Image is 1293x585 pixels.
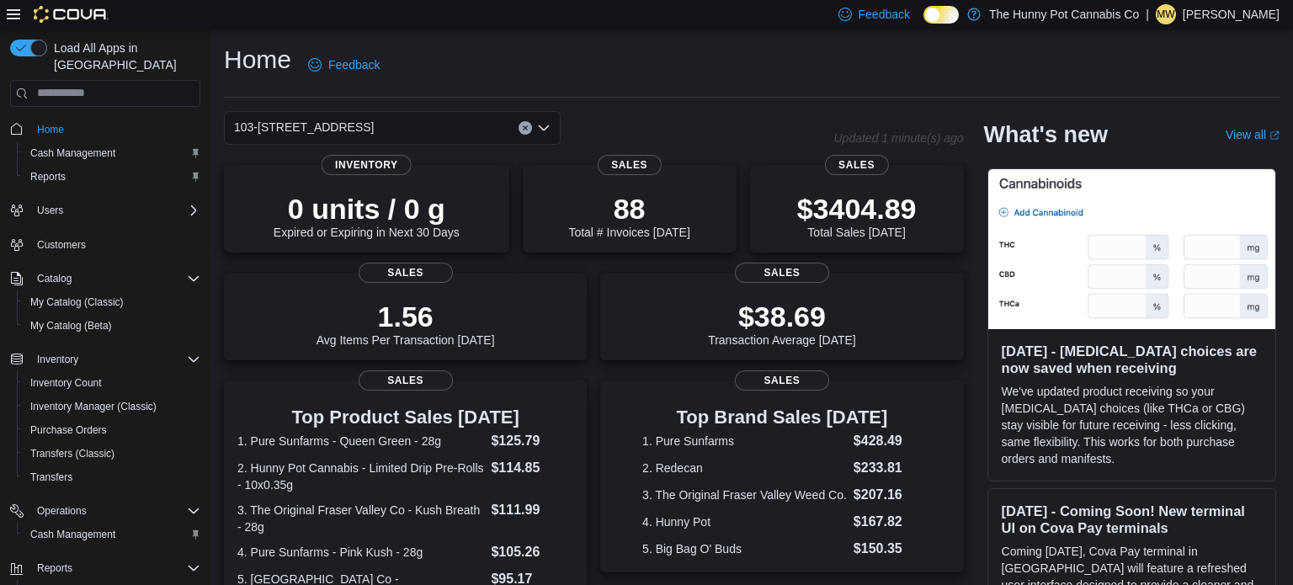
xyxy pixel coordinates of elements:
[568,192,689,239] div: Total # Invoices [DATE]
[24,316,119,336] a: My Catalog (Beta)
[359,263,453,283] span: Sales
[301,48,386,82] a: Feedback
[797,192,917,226] p: $3404.89
[17,141,207,165] button: Cash Management
[735,370,829,391] span: Sales
[24,373,109,393] a: Inventory Count
[491,431,573,451] dd: $125.79
[237,502,484,535] dt: 3. The Original Fraser Valley Co - Kush Breath - 28g
[274,192,460,226] p: 0 units / 0 g
[642,513,847,530] dt: 4. Hunny Pot
[24,143,200,163] span: Cash Management
[3,499,207,523] button: Operations
[37,204,63,217] span: Users
[30,558,79,578] button: Reports
[274,192,460,239] div: Expired or Expiring in Next 30 Days
[17,371,207,395] button: Inventory Count
[24,467,79,487] a: Transfers
[735,263,829,283] span: Sales
[24,467,200,487] span: Transfers
[30,447,114,460] span: Transfers (Classic)
[17,418,207,442] button: Purchase Orders
[642,460,847,476] dt: 2. Redecan
[17,465,207,489] button: Transfers
[568,192,689,226] p: 88
[37,504,87,518] span: Operations
[24,167,200,187] span: Reports
[34,6,109,23] img: Cova
[3,117,207,141] button: Home
[30,400,157,413] span: Inventory Manager (Classic)
[1146,4,1149,24] p: |
[642,433,847,449] dt: 1. Pure Sunfarms
[989,4,1139,24] p: The Hunny Pot Cannabis Co
[24,524,200,545] span: Cash Management
[1002,383,1262,467] p: We've updated product receiving so your [MEDICAL_DATA] choices (like THCa or CBG) stay visible fo...
[24,444,200,464] span: Transfers (Classic)
[491,500,573,520] dd: $111.99
[17,442,207,465] button: Transfers (Classic)
[317,300,495,347] div: Avg Items Per Transaction [DATE]
[854,431,922,451] dd: $428.49
[37,238,86,252] span: Customers
[3,232,207,257] button: Customers
[237,433,484,449] dt: 1. Pure Sunfarms - Queen Green - 28g
[24,396,200,417] span: Inventory Manager (Classic)
[37,561,72,575] span: Reports
[30,528,115,541] span: Cash Management
[30,558,200,578] span: Reports
[984,121,1108,148] h2: What's new
[17,165,207,189] button: Reports
[30,146,115,160] span: Cash Management
[30,120,71,140] a: Home
[24,444,121,464] a: Transfers (Classic)
[24,292,200,312] span: My Catalog (Classic)
[854,539,922,559] dd: $150.35
[30,501,93,521] button: Operations
[519,121,532,135] button: Clear input
[30,200,70,221] button: Users
[47,40,200,73] span: Load All Apps in [GEOGRAPHIC_DATA]
[30,295,124,309] span: My Catalog (Classic)
[234,117,375,137] span: 103-[STREET_ADDRESS]
[3,348,207,371] button: Inventory
[30,170,66,183] span: Reports
[854,458,922,478] dd: $233.81
[30,235,93,255] a: Customers
[1183,4,1280,24] p: [PERSON_NAME]
[24,316,200,336] span: My Catalog (Beta)
[854,485,922,505] dd: $207.16
[24,420,114,440] a: Purchase Orders
[1226,128,1280,141] a: View allExternal link
[824,155,888,175] span: Sales
[642,407,922,428] h3: Top Brand Sales [DATE]
[17,523,207,546] button: Cash Management
[833,131,963,145] p: Updated 1 minute(s) ago
[24,292,130,312] a: My Catalog (Classic)
[30,423,107,437] span: Purchase Orders
[359,370,453,391] span: Sales
[328,56,380,73] span: Feedback
[37,123,64,136] span: Home
[30,376,102,390] span: Inventory Count
[24,167,72,187] a: Reports
[224,43,291,77] h1: Home
[30,119,200,140] span: Home
[30,234,200,255] span: Customers
[1002,503,1262,536] h3: [DATE] - Coming Soon! New terminal UI on Cova Pay terminals
[237,460,484,493] dt: 2. Hunny Pot Cannabis - Limited Drip Pre-Rolls - 10x0.35g
[317,300,495,333] p: 1.56
[24,143,122,163] a: Cash Management
[30,319,112,332] span: My Catalog (Beta)
[708,300,856,333] p: $38.69
[37,353,78,366] span: Inventory
[17,395,207,418] button: Inventory Manager (Classic)
[37,272,72,285] span: Catalog
[24,420,200,440] span: Purchase Orders
[322,155,412,175] span: Inventory
[30,200,200,221] span: Users
[30,269,200,289] span: Catalog
[642,487,847,503] dt: 3. The Original Fraser Valley Weed Co.
[491,458,573,478] dd: $114.85
[797,192,917,239] div: Total Sales [DATE]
